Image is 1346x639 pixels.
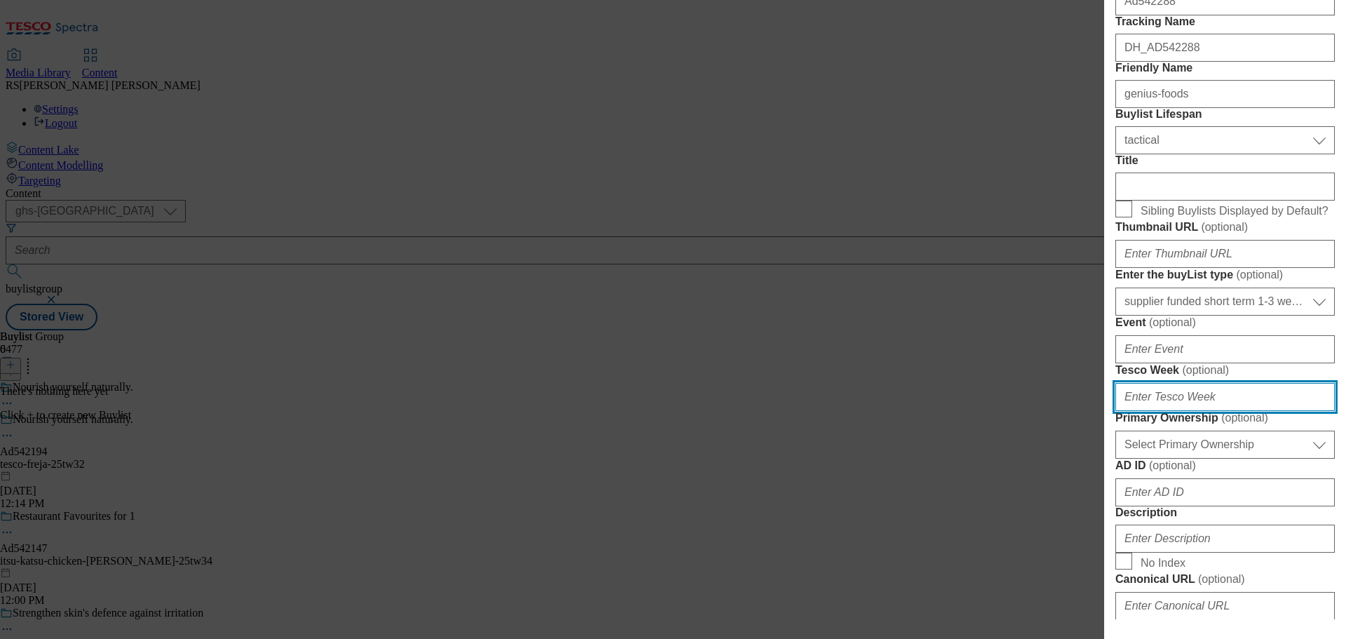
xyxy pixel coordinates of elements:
span: ( optional ) [1198,573,1245,585]
span: No Index [1141,557,1185,570]
label: Buylist Lifespan [1115,108,1335,121]
input: Enter Tracking Name [1115,34,1335,62]
label: Enter the buyList type [1115,268,1335,282]
input: Enter Thumbnail URL [1115,240,1335,268]
input: Enter AD ID [1115,478,1335,506]
label: Title [1115,154,1335,167]
span: ( optional ) [1236,269,1283,281]
label: Friendly Name [1115,62,1335,74]
label: Description [1115,506,1335,519]
label: Canonical URL [1115,572,1335,586]
span: ( optional ) [1149,316,1196,328]
input: Enter Title [1115,173,1335,201]
label: Tesco Week [1115,363,1335,377]
span: ( optional ) [1182,364,1229,376]
label: AD ID [1115,459,1335,473]
span: ( optional ) [1149,459,1196,471]
label: Primary Ownership [1115,411,1335,425]
span: ( optional ) [1221,412,1268,424]
input: Enter Tesco Week [1115,383,1335,411]
input: Enter Description [1115,525,1335,553]
input: Enter Friendly Name [1115,80,1335,108]
label: Tracking Name [1115,15,1335,28]
span: ( optional ) [1201,221,1248,233]
input: Enter Event [1115,335,1335,363]
input: Enter Canonical URL [1115,592,1335,620]
span: Sibling Buylists Displayed by Default? [1141,205,1328,217]
label: Thumbnail URL [1115,220,1335,234]
label: Event [1115,316,1335,330]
